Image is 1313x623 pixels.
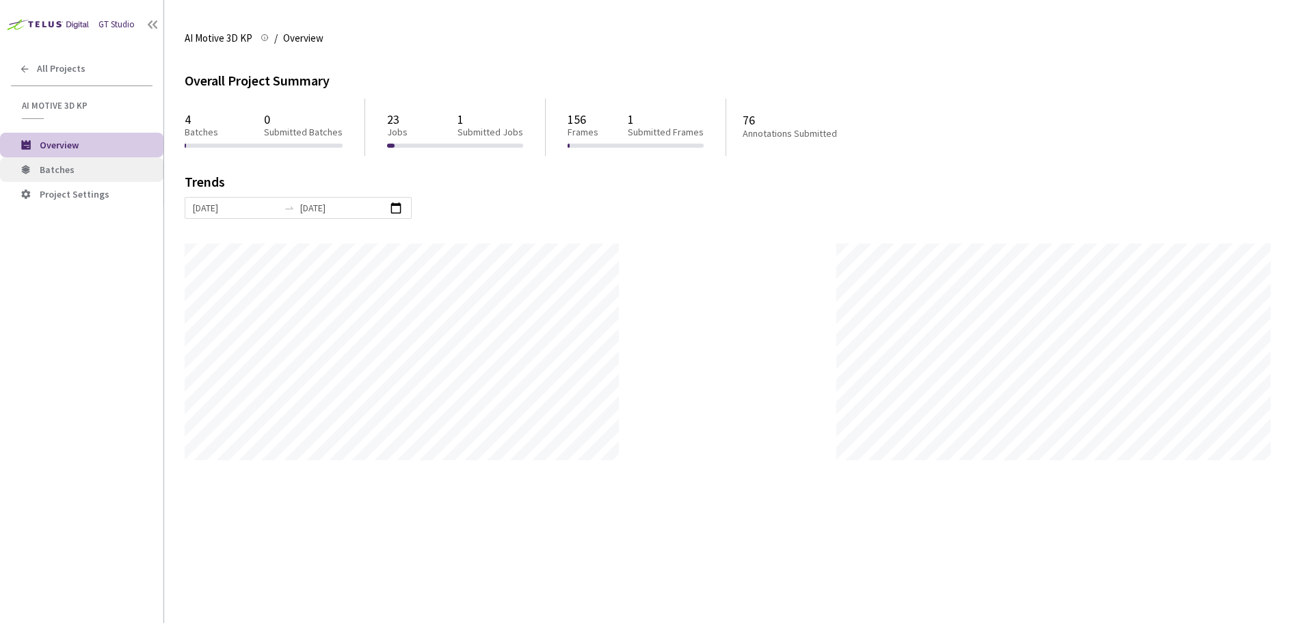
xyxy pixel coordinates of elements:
[40,139,79,151] span: Overview
[387,112,408,127] p: 23
[284,202,295,213] span: swap-right
[40,188,109,200] span: Project Settings
[40,163,75,176] span: Batches
[185,71,1292,91] div: Overall Project Summary
[98,18,135,31] div: GT Studio
[743,128,890,140] p: Annotations Submitted
[283,30,323,47] span: Overview
[284,202,295,213] span: to
[185,112,218,127] p: 4
[628,112,704,127] p: 1
[193,200,278,215] input: Start date
[264,112,343,127] p: 0
[274,30,278,47] li: /
[185,30,252,47] span: AI Motive 3D KP
[568,112,598,127] p: 156
[568,127,598,138] p: Frames
[22,100,144,111] span: AI Motive 3D KP
[185,127,218,138] p: Batches
[185,175,1273,197] div: Trends
[457,127,523,138] p: Submitted Jobs
[457,112,523,127] p: 1
[628,127,704,138] p: Submitted Frames
[387,127,408,138] p: Jobs
[300,200,386,215] input: End date
[743,113,890,127] p: 76
[37,63,85,75] span: All Projects
[264,127,343,138] p: Submitted Batches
